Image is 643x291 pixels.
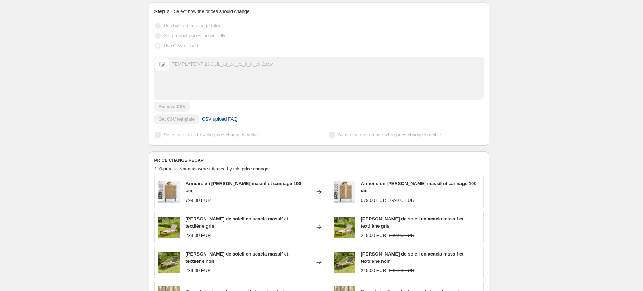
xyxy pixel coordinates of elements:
span: Armoire en [PERSON_NAME] massif et cannage 100 cm [361,181,477,193]
span: Use CSV upload [164,43,198,48]
span: Use bulk price change rules [164,23,221,28]
span: Select tags to add while price change is active [164,132,259,137]
img: 0654244fccad65cf3954360b184e07dbf4712cf1_1202_Armoire_en_mindi_massif_et_cannage_100_cm_AUBIN_01_... [334,181,355,203]
span: Select tags to remove while price change is active [338,132,441,137]
span: Set product prices individually [164,33,225,38]
div: 679.00 EUR [361,197,386,204]
span: 110 product variants were affected by this price change: [154,166,270,171]
span: [PERSON_NAME] de soleil en acacia massif et textilène gris [361,216,464,229]
img: 4a1f5140c4deeb427a0654a8cab70ad78cb38d3d_4008_Bain_de_soleil_en_acacia_massif_FSC_et_textilene_gr... [334,217,355,238]
img: e1ff2ea765e3c40ea3248f92520cc2b90ae3bfdb_4009_Bain_de_soleil_en_acacia_massif_FSC_et_textilene_no... [334,252,355,273]
img: 0654244fccad65cf3954360b184e07dbf4712cf1_1202_Armoire_en_mindi_massif_et_cannage_100_cm_AUBIN_01_... [158,181,180,203]
span: [PERSON_NAME] de soleil en acacia massif et textilène noir [186,251,289,264]
img: e1ff2ea765e3c40ea3248f92520cc2b90ae3bfdb_4009_Bain_de_soleil_en_acacia_massif_FSC_et_textilene_no... [158,252,180,273]
div: TEMPLATE VT 23 JUIL_at_de_es_it_fr_eu-2.csv [172,60,273,68]
span: [PERSON_NAME] de soleil en acacia massif et textilène noir [361,251,464,264]
img: 4a1f5140c4deeb427a0654a8cab70ad78cb38d3d_4008_Bain_de_soleil_en_acacia_massif_FSC_et_textilene_gr... [158,217,180,238]
span: Armoire en [PERSON_NAME] massif et cannage 100 cm [186,181,301,193]
strike: 799.00 EUR [389,197,414,204]
h6: PRICE CHANGE RECAP [154,157,484,163]
p: Select how the prices should change [173,8,249,15]
span: [PERSON_NAME] de soleil en acacia massif et textilène gris [186,216,289,229]
div: 239.00 EUR [186,267,211,274]
div: 239.00 EUR [186,232,211,239]
strike: 239.00 EUR [389,232,414,239]
span: CSV upload FAQ [202,116,237,123]
strike: 239.00 EUR [389,267,414,274]
div: 215.00 EUR [361,232,386,239]
div: 799.00 EUR [186,197,211,204]
h2: Step 2. [154,8,171,15]
a: CSV upload FAQ [197,113,242,125]
div: 215.00 EUR [361,267,386,274]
